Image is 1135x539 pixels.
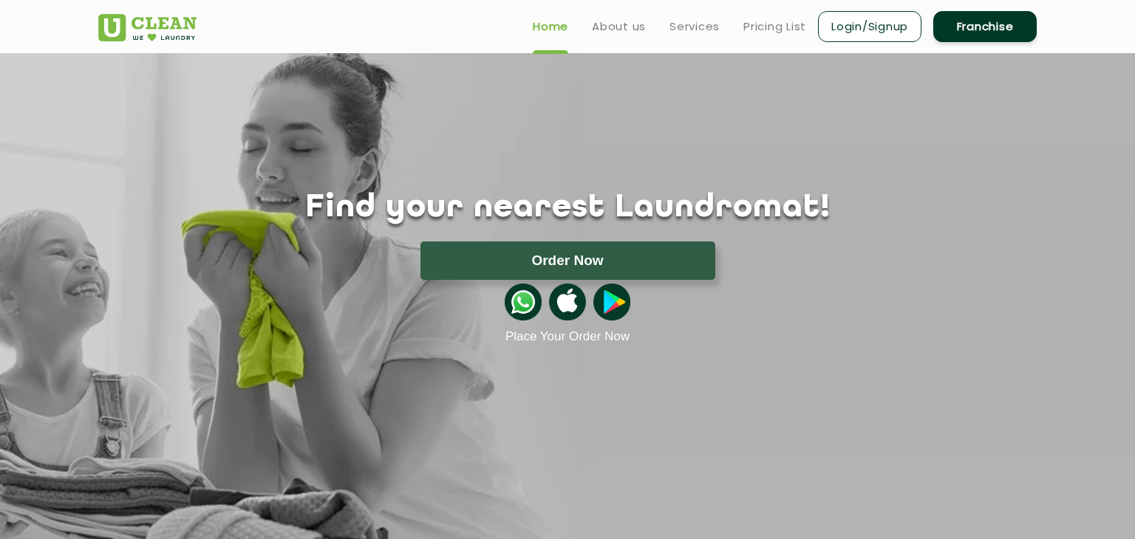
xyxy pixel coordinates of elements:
button: Order Now [420,241,715,280]
img: playstoreicon.png [593,284,630,320]
a: Place Your Order Now [505,329,630,344]
img: UClean Laundry and Dry Cleaning [98,14,197,41]
a: Login/Signup [818,11,921,42]
a: Home [533,18,568,35]
a: Pricing List [743,18,806,35]
a: Services [669,18,720,35]
img: whatsappicon.png [505,284,542,320]
a: About us [592,18,646,35]
a: Franchise [933,11,1037,42]
h1: Find your nearest Laundromat! [87,190,1048,227]
img: apple-icon.png [549,284,586,320]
